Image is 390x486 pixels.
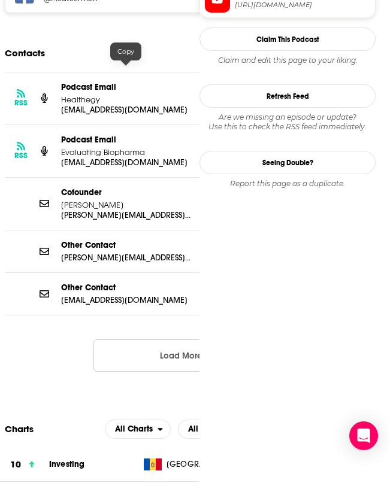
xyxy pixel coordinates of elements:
button: Refresh Feed [199,84,376,108]
p: Podcast Email [61,135,191,145]
a: Investing [49,459,84,469]
span: Moldova, Republic of [167,458,244,470]
p: Other Contact [61,283,191,293]
span: All Charts [115,425,153,433]
p: [PERSON_NAME][EMAIL_ADDRESS][DOMAIN_NAME] [61,253,191,263]
h3: RSS [14,98,28,108]
p: [EMAIL_ADDRESS][DOMAIN_NAME] [61,295,191,305]
p: Evaluating Biopharma [61,147,191,157]
a: Seeing Double? [199,151,376,174]
button: Load More... [93,339,273,372]
p: Podcast Email [61,82,191,92]
div: Copy [110,42,141,60]
p: Cofounder [61,187,191,198]
p: Healthegy [61,95,191,105]
p: [EMAIL_ADDRESS][DOMAIN_NAME] [61,105,191,115]
span: All Categories [188,425,243,433]
h2: Platforms [105,420,171,439]
div: Claim and edit this page to your liking. [199,56,376,65]
a: [GEOGRAPHIC_DATA], [GEOGRAPHIC_DATA] [139,458,247,470]
span: https://www.youtube.com/@AestheticsInnovationSummit [235,1,370,10]
div: Are we missing an episode or update? Use this to check the RSS feed immediately. [199,113,376,132]
h3: RSS [14,151,28,160]
p: [PERSON_NAME] [61,200,191,210]
h2: Categories [178,420,261,439]
button: Claim This Podcast [199,28,376,51]
h2: Charts [5,423,34,435]
div: Report this page as a duplicate. [199,179,376,189]
p: Other Contact [61,240,191,250]
button: open menu [105,420,171,439]
div: Open Intercom Messenger [349,421,378,450]
h2: Contacts [5,42,45,65]
p: [EMAIL_ADDRESS][DOMAIN_NAME] [61,157,191,168]
button: open menu [178,420,261,439]
h3: 10 [10,458,21,472]
p: [PERSON_NAME][EMAIL_ADDRESS][DOMAIN_NAME] [61,210,191,220]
